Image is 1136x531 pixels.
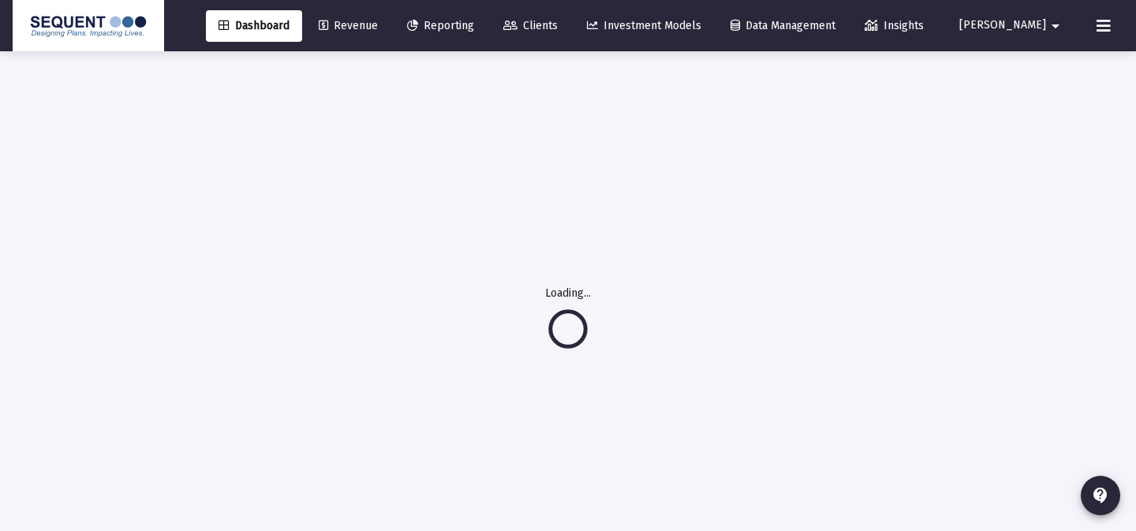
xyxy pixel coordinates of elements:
[959,19,1046,32] span: [PERSON_NAME]
[491,10,570,42] a: Clients
[731,19,835,32] span: Data Management
[407,19,474,32] span: Reporting
[718,10,848,42] a: Data Management
[940,9,1084,41] button: [PERSON_NAME]
[1046,10,1065,42] mat-icon: arrow_drop_down
[394,10,487,42] a: Reporting
[306,10,390,42] a: Revenue
[865,19,924,32] span: Insights
[319,19,378,32] span: Revenue
[587,19,701,32] span: Investment Models
[219,19,290,32] span: Dashboard
[574,10,714,42] a: Investment Models
[1091,486,1110,505] mat-icon: contact_support
[24,10,152,42] img: Dashboard
[503,19,558,32] span: Clients
[206,10,302,42] a: Dashboard
[852,10,936,42] a: Insights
